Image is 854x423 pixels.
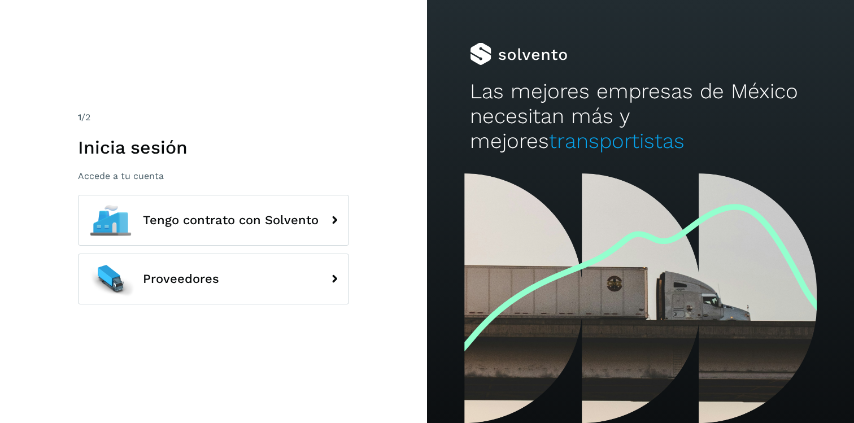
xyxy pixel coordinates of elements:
[143,213,319,227] span: Tengo contrato con Solvento
[470,79,812,154] h2: Las mejores empresas de México necesitan más y mejores
[78,137,349,158] h1: Inicia sesión
[78,112,81,123] span: 1
[549,129,685,153] span: transportistas
[78,111,349,124] div: /2
[143,272,219,286] span: Proveedores
[78,254,349,304] button: Proveedores
[78,195,349,246] button: Tengo contrato con Solvento
[78,171,349,181] p: Accede a tu cuenta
